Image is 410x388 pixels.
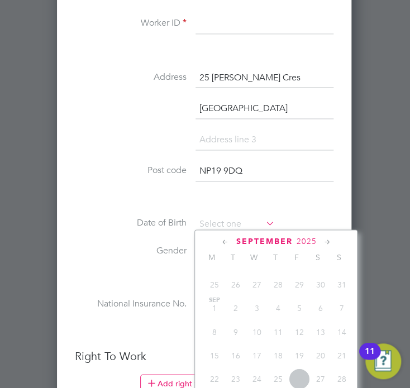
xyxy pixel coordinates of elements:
[225,321,246,342] span: 9
[267,274,288,295] span: 28
[309,344,331,366] span: 20
[309,321,331,342] span: 13
[196,130,333,150] input: Address line 3
[288,321,309,342] span: 12
[75,217,187,228] label: Date of Birth
[246,297,267,318] span: 3
[296,236,316,246] span: 2025
[331,274,352,295] span: 31
[201,252,222,262] span: M
[196,215,275,232] input: Select one
[365,343,401,379] button: Open Resource Center, 11 new notifications
[196,99,333,119] input: Address line 2
[285,252,307,262] span: F
[309,274,331,295] span: 30
[328,252,349,262] span: S
[225,274,246,295] span: 26
[203,321,225,342] span: 8
[309,297,331,318] span: 6
[267,321,288,342] span: 11
[222,252,243,262] span: T
[75,165,187,176] label: Post code
[307,252,328,262] span: S
[75,298,187,309] label: National Insurance No.
[196,68,333,88] input: Address line 1
[203,297,225,318] span: 1
[203,344,225,366] span: 15
[203,274,225,295] span: 25
[288,344,309,366] span: 19
[331,321,352,342] span: 14
[267,344,288,366] span: 18
[288,297,309,318] span: 5
[225,297,246,318] span: 2
[246,344,267,366] span: 17
[246,321,267,342] span: 10
[243,252,264,262] span: W
[236,236,292,246] span: September
[203,297,225,303] span: Sep
[246,274,267,295] span: 27
[75,348,333,363] h3: Right To Work
[75,17,187,29] label: Worker ID
[267,297,288,318] span: 4
[75,71,187,83] label: Address
[331,297,352,318] span: 7
[75,245,187,256] label: Gender
[365,351,375,366] div: 11
[264,252,285,262] span: T
[331,344,352,366] span: 21
[288,274,309,295] span: 29
[225,344,246,366] span: 16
